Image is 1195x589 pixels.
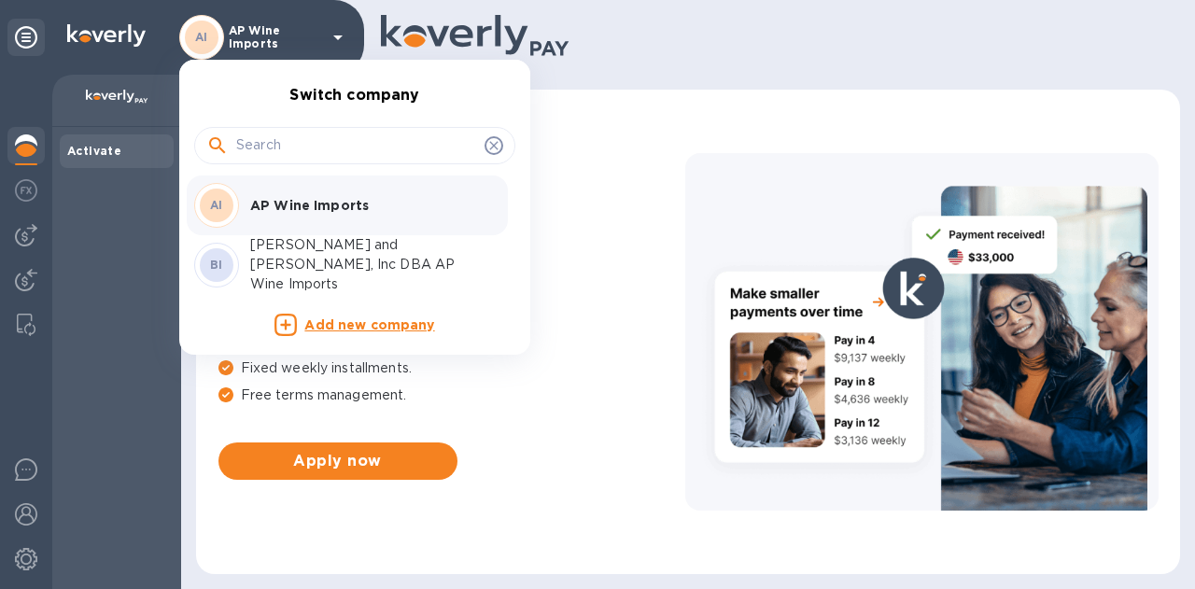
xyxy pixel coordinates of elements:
[210,198,223,212] b: AI
[304,316,434,336] p: Add new company
[250,235,485,294] p: [PERSON_NAME] and [PERSON_NAME], Inc DBA AP Wine Imports
[210,258,223,272] b: BI
[250,196,485,215] p: AP Wine Imports
[236,132,477,160] input: Search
